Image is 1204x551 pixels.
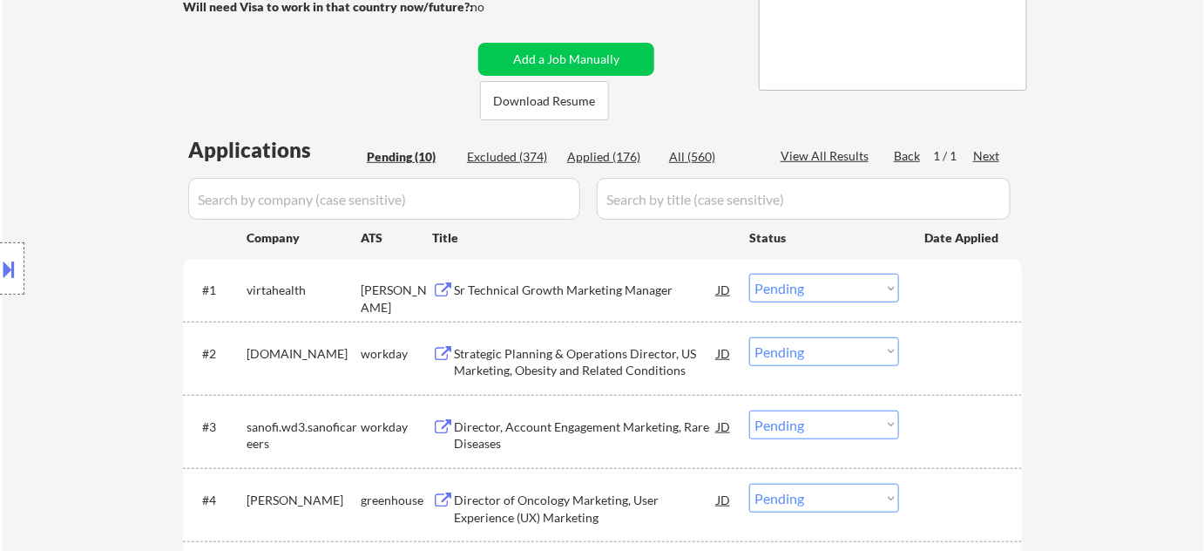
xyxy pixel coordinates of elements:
input: Search by title (case sensitive) [597,178,1011,220]
button: Download Resume [480,81,609,120]
div: JD [715,274,733,305]
input: Search by company (case sensitive) [188,178,580,220]
div: Director of Oncology Marketing, User Experience (UX) Marketing [454,492,717,526]
button: Add a Job Manually [478,43,654,76]
div: 1 / 1 [933,147,973,165]
div: Next [973,147,1001,165]
div: JD [715,337,733,369]
div: greenhouse [361,492,432,509]
div: Applied (176) [567,148,654,166]
div: workday [361,345,432,363]
div: Pending (10) [367,148,454,166]
div: [PERSON_NAME] [247,492,361,509]
div: Title [432,229,733,247]
div: ATS [361,229,432,247]
div: #4 [202,492,233,509]
div: View All Results [781,147,874,165]
div: [PERSON_NAME] [361,282,432,316]
div: Strategic Planning & Operations Director, US Marketing, Obesity and Related Conditions [454,345,717,379]
div: JD [715,411,733,442]
div: All (560) [669,148,756,166]
div: Status [749,221,899,253]
div: workday [361,418,432,436]
div: sanofi.wd3.sanoficareers [247,418,361,452]
div: Back [894,147,922,165]
div: Excluded (374) [467,148,554,166]
div: Director, Account Engagement Marketing, Rare Diseases [454,418,717,452]
div: Date Applied [924,229,1001,247]
div: Sr Technical Growth Marketing Manager [454,282,717,299]
div: JD [715,484,733,515]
